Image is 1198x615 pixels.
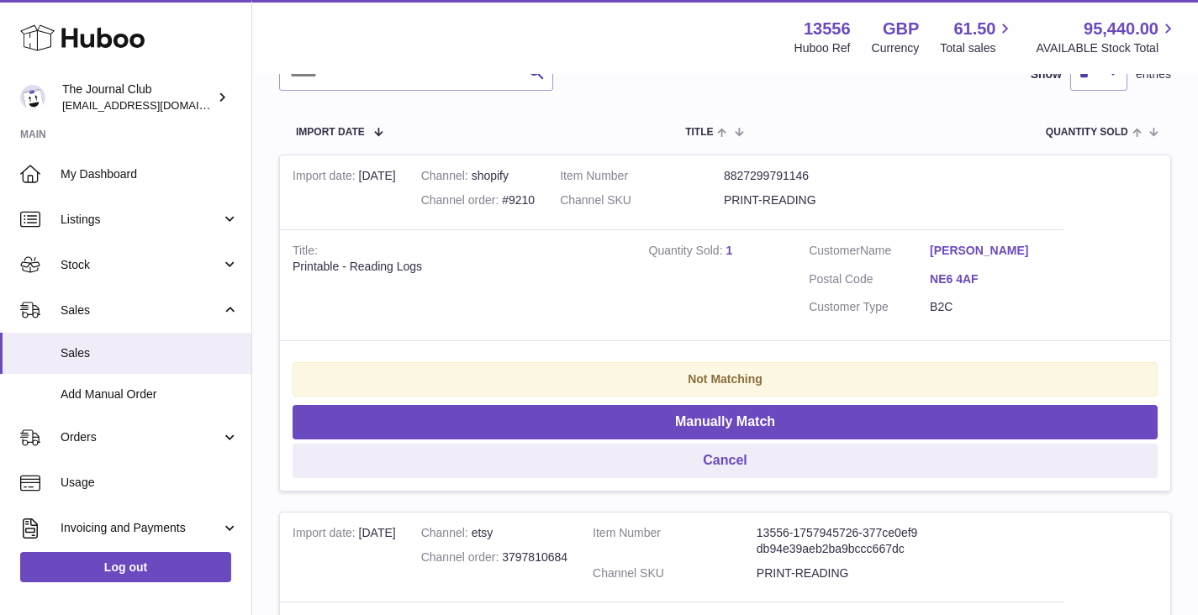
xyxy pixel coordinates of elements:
span: Total sales [940,40,1015,56]
dt: Customer Type [809,299,930,315]
img: hello@thejournalclub.co.uk [20,85,45,110]
span: AVAILABLE Stock Total [1036,40,1178,56]
span: 95,440.00 [1084,18,1158,40]
a: 1 [726,244,732,257]
strong: 13556 [804,18,851,40]
div: #9210 [421,192,535,208]
div: Huboo Ref [794,40,851,56]
dt: Channel SKU [593,565,757,581]
a: NE6 4AF [930,271,1051,287]
span: Customer [809,244,860,257]
span: Quantity Sold [1046,127,1128,138]
div: The Journal Club [62,81,214,113]
dd: 8827299791146 [724,168,888,184]
span: Sales [61,302,221,318]
td: [DATE] [280,155,409,229]
span: Orders [61,429,221,445]
strong: Not Matching [688,372,763,386]
strong: Channel order [421,193,503,211]
strong: Title [293,244,318,261]
a: Log out [20,552,231,582]
dd: PRINT-READING [757,565,921,581]
button: Cancel [293,444,1158,478]
strong: Channel [421,169,472,187]
span: entries [1136,66,1171,82]
span: 61.50 [953,18,995,40]
span: Sales [61,345,239,361]
a: [PERSON_NAME] [930,243,1051,259]
strong: Quantity Sold [649,244,726,261]
strong: GBP [883,18,919,40]
strong: Import date [293,169,359,187]
span: Stock [61,257,221,273]
dd: PRINT-READING [724,192,888,208]
dd: B2C [930,299,1051,315]
span: [EMAIL_ADDRESS][DOMAIN_NAME] [62,98,247,112]
dt: Channel SKU [560,192,724,208]
a: 95,440.00 AVAILABLE Stock Total [1036,18,1178,56]
dt: Name [809,243,930,263]
dt: Item Number [560,168,724,184]
strong: Import date [293,526,359,544]
strong: Channel [421,526,472,544]
span: Title [685,127,713,138]
dt: Item Number [593,525,757,557]
span: Invoicing and Payments [61,520,221,536]
label: Show [1031,66,1062,82]
span: My Dashboard [61,166,239,182]
a: 61.50 Total sales [940,18,1015,56]
div: Currency [872,40,920,56]
dd: 13556-1757945726-377ce0ef9db94e39aeb2ba9bccc667dc [757,525,921,557]
div: Printable - Reading Logs [293,259,624,275]
td: [DATE] [280,512,409,602]
div: 3797810684 [421,549,567,565]
dt: Postal Code [809,271,930,292]
strong: Channel order [421,550,503,568]
button: Manually Match [293,405,1158,439]
span: Import date [296,127,365,138]
div: etsy [421,525,567,541]
span: Usage [61,475,239,491]
div: shopify [421,168,535,184]
span: Listings [61,212,221,228]
span: Add Manual Order [61,386,239,402]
